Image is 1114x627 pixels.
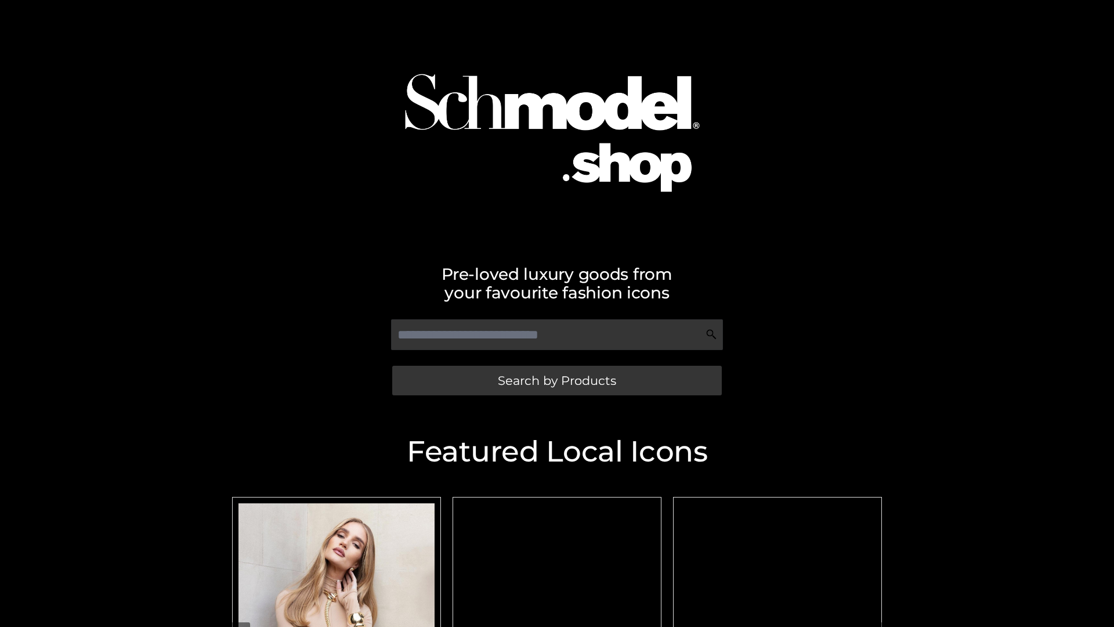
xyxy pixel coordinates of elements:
h2: Featured Local Icons​ [226,437,888,466]
span: Search by Products [498,374,616,387]
h2: Pre-loved luxury goods from your favourite fashion icons [226,265,888,302]
a: Search by Products [392,366,722,395]
img: Search Icon [706,329,717,340]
